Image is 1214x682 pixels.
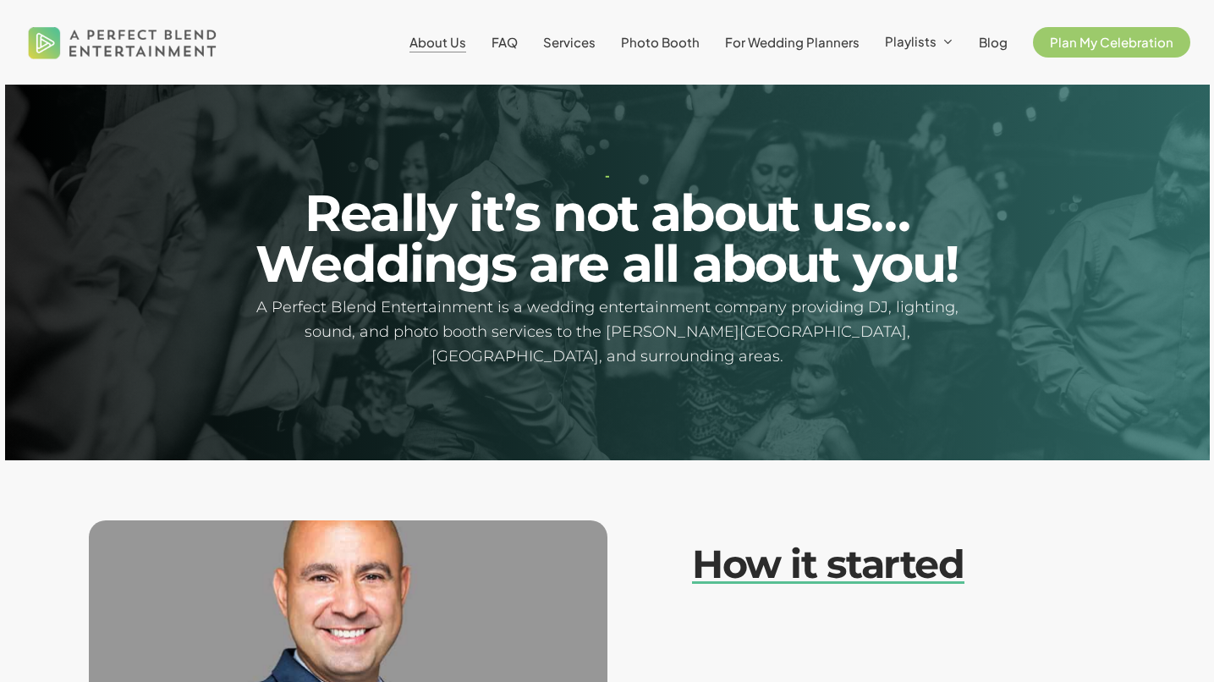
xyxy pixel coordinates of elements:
[725,34,860,50] span: For Wedding Planners
[409,34,466,50] span: About Us
[543,34,596,50] span: Services
[244,188,971,289] h2: Really it’s not about us… Weddings are all about you!
[409,36,466,49] a: About Us
[244,169,971,182] h1: -
[492,36,518,49] a: FAQ
[725,36,860,49] a: For Wedding Planners
[979,36,1008,49] a: Blog
[621,36,700,49] a: Photo Booth
[885,33,937,49] span: Playlists
[1033,36,1190,49] a: Plan My Celebration
[692,540,964,588] em: How it started
[244,295,971,368] h5: A Perfect Blend Entertainment is a wedding entertainment company providing DJ, lighting, sound, a...
[1050,34,1173,50] span: Plan My Celebration
[979,34,1008,50] span: Blog
[543,36,596,49] a: Services
[621,34,700,50] span: Photo Booth
[492,34,518,50] span: FAQ
[24,12,222,73] img: A Perfect Blend Entertainment
[885,35,953,50] a: Playlists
